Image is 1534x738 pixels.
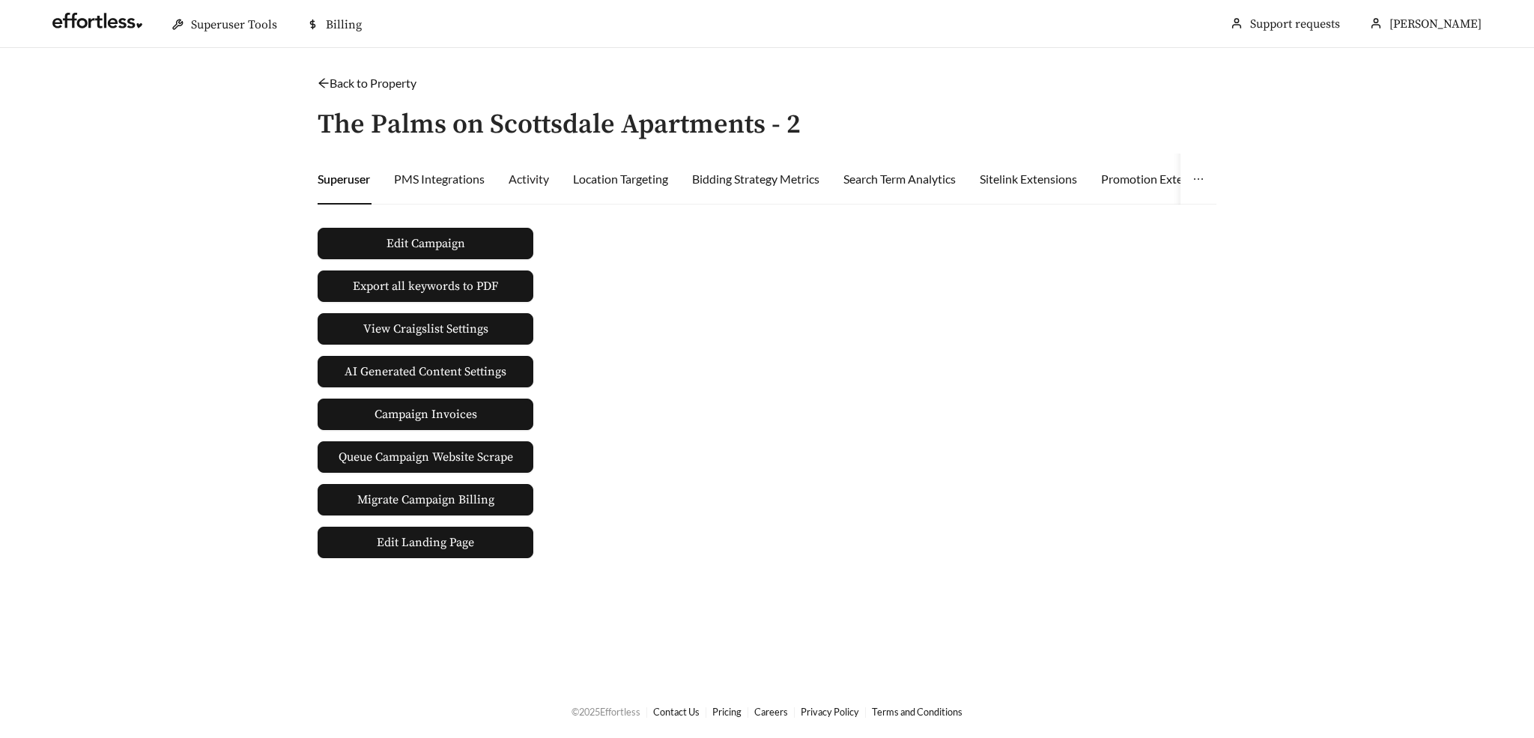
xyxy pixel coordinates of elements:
span: © 2025 Effortless [572,706,640,718]
a: Contact Us [653,706,700,718]
a: arrow-leftBack to Property [318,76,416,90]
span: Edit Landing Page [377,527,474,557]
a: Pricing [712,706,742,718]
span: AI Generated Content Settings [345,363,506,381]
div: PMS Integrations [394,170,485,188]
span: Export all keywords to PDF [353,277,498,295]
span: [PERSON_NAME] [1389,16,1482,31]
button: AI Generated Content Settings [318,356,533,387]
button: Export all keywords to PDF [318,270,533,302]
span: Edit Campaign [386,235,465,252]
span: Queue Campaign Website Scrape [339,448,513,466]
a: Support requests [1250,16,1340,31]
div: Search Term Analytics [843,170,956,188]
div: Superuser [318,170,370,188]
a: Edit Landing Page [318,527,533,558]
a: Privacy Policy [801,706,859,718]
span: Billing [326,17,362,32]
div: Promotion Extensions [1101,170,1216,188]
div: Bidding Strategy Metrics [692,170,819,188]
span: View Craigslist Settings [363,320,488,338]
span: Migrate Campaign Billing [357,491,494,509]
span: Campaign Invoices [375,399,477,429]
button: ellipsis [1180,154,1216,205]
button: Edit Campaign [318,228,533,259]
a: Terms and Conditions [872,706,962,718]
div: Activity [509,170,549,188]
a: Careers [754,706,788,718]
button: Migrate Campaign Billing [318,484,533,515]
div: Location Targeting [573,170,668,188]
button: Queue Campaign Website Scrape [318,441,533,473]
a: Campaign Invoices [318,399,533,430]
h3: The Palms on Scottsdale Apartments - 2 [318,110,801,140]
span: Superuser Tools [191,17,277,32]
span: ellipsis [1192,173,1204,185]
span: arrow-left [318,77,330,89]
button: View Craigslist Settings [318,313,533,345]
div: Sitelink Extensions [980,170,1077,188]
